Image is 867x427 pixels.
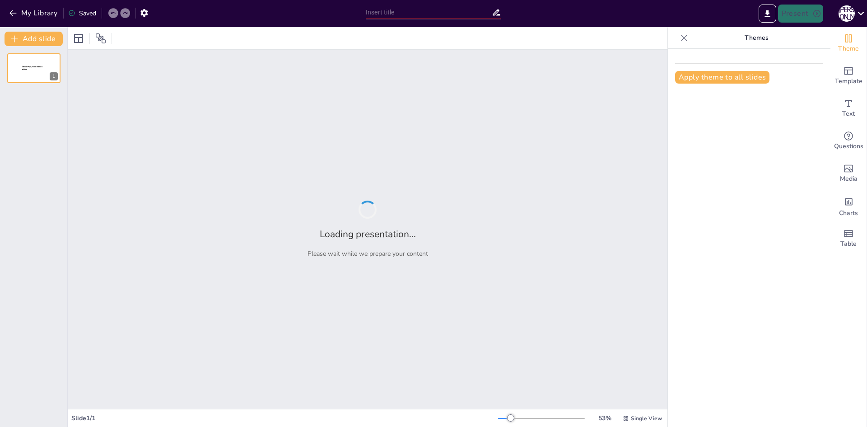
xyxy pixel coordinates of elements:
p: Please wait while we prepare your content [308,249,428,258]
button: Apply theme to all slides [675,71,769,84]
button: Т [PERSON_NAME] [839,5,855,23]
span: Template [835,76,862,86]
p: Themes [691,27,821,49]
div: Add ready made slides [830,60,867,92]
button: Export to PowerPoint [759,5,776,23]
span: Charts [839,208,858,218]
h2: Loading presentation... [320,228,416,240]
span: Text [842,109,855,119]
span: Sendsteps presentation editor [22,66,42,70]
input: Insert title [366,6,492,19]
div: Layout [71,31,86,46]
span: Position [95,33,106,44]
div: Saved [68,9,96,18]
div: Add text boxes [830,92,867,125]
div: Т [PERSON_NAME] [839,5,855,22]
span: Table [840,239,857,249]
button: Add slide [5,32,63,46]
div: 1 [7,53,61,83]
span: Theme [838,44,859,54]
div: Slide 1 / 1 [71,414,498,422]
div: Change the overall theme [830,27,867,60]
div: Add charts and graphs [830,190,867,222]
div: Add images, graphics, shapes or video [830,157,867,190]
div: Add a table [830,222,867,255]
div: 53 % [594,414,615,422]
span: Questions [834,141,863,151]
button: My Library [7,6,61,20]
div: 1 [50,72,58,80]
span: Media [840,174,858,184]
span: Single View [631,415,662,422]
div: Get real-time input from your audience [830,125,867,157]
button: Present [778,5,823,23]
